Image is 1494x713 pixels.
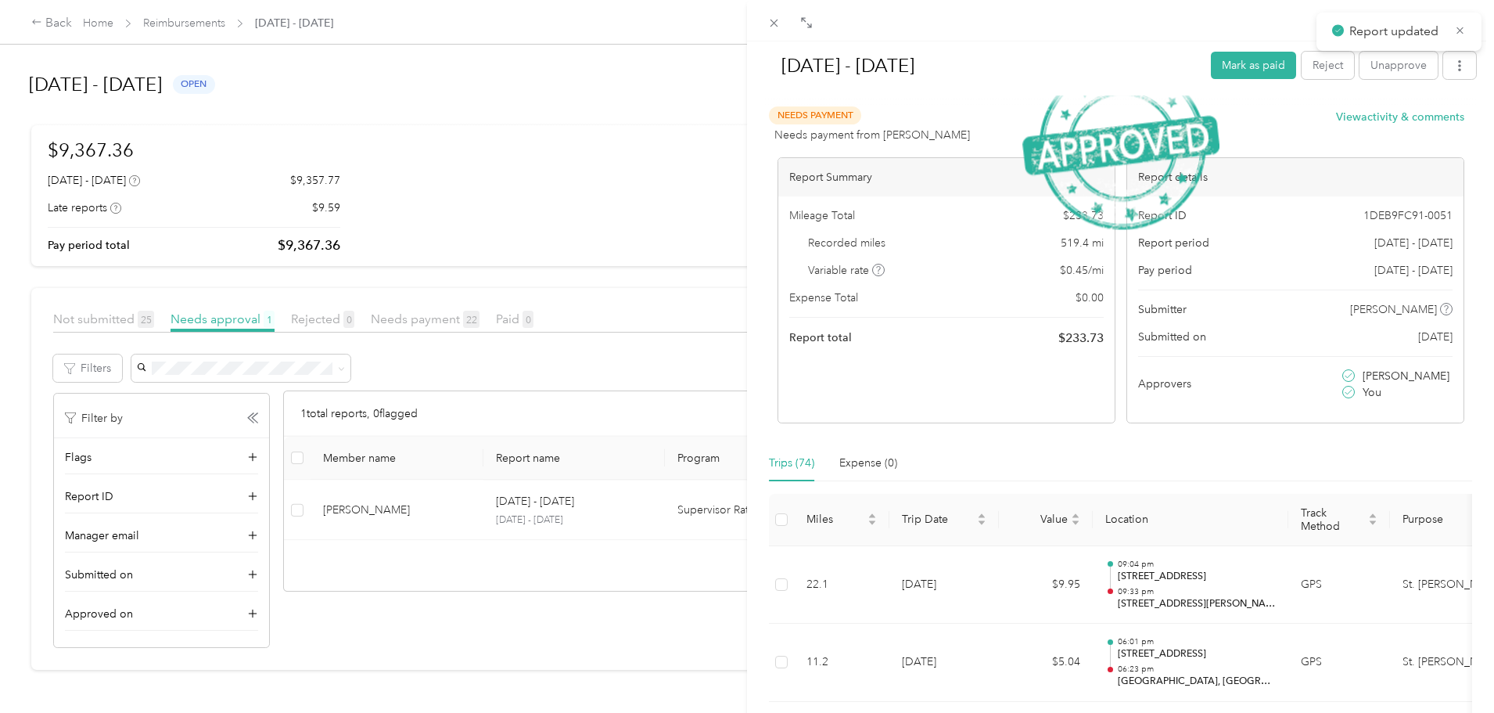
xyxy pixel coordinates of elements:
td: [DATE] [889,624,999,702]
h1: Aug 18 - 31, 2025 [765,47,1200,85]
span: Purpose [1402,513,1482,526]
span: Value [1011,513,1068,526]
td: 11.2 [794,624,889,702]
td: GPS [1288,624,1390,702]
img: ApprovedStamp [1022,62,1219,229]
p: Report updated [1349,22,1443,41]
th: Location [1093,494,1288,546]
span: Needs Payment [769,106,861,124]
td: $9.95 [999,546,1093,625]
th: Miles [794,494,889,546]
button: Reject [1302,52,1354,79]
span: caret-down [1071,518,1080,528]
p: 09:33 pm [1118,586,1276,597]
span: Report period [1138,235,1209,251]
td: 22.1 [794,546,889,625]
div: Expense (0) [839,455,897,472]
p: 06:23 pm [1118,664,1276,675]
span: Submitted on [1138,329,1206,345]
span: [DATE] - [DATE] [1374,262,1453,279]
span: Trip Date [902,513,974,526]
span: caret-down [1368,518,1377,528]
th: Track Method [1288,494,1390,546]
td: [DATE] [889,546,999,625]
button: Mark as paid [1211,52,1296,79]
span: Track Method [1301,506,1365,533]
span: $ 0.00 [1076,290,1104,306]
div: Trips (74) [769,455,814,472]
button: Unapprove [1359,52,1438,79]
div: Report Summary [778,158,1115,196]
span: [PERSON_NAME] [1363,368,1449,384]
span: caret-up [977,511,986,520]
th: Trip Date [889,494,999,546]
td: GPS [1288,546,1390,625]
span: caret-down [867,518,877,528]
span: Recorded miles [808,235,885,251]
p: [GEOGRAPHIC_DATA], [GEOGRAPHIC_DATA], [GEOGRAPHIC_DATA] [1118,675,1276,689]
span: Expense Total [789,290,858,306]
iframe: Everlance-gr Chat Button Frame [1406,625,1494,713]
span: You [1363,384,1381,401]
p: [STREET_ADDRESS] [1118,647,1276,661]
span: Mileage Total [789,207,855,224]
p: 06:01 pm [1118,636,1276,647]
span: [DATE] [1418,329,1453,345]
span: caret-down [977,518,986,528]
span: [PERSON_NAME] [1350,301,1437,318]
span: Pay period [1138,262,1192,279]
th: Value [999,494,1093,546]
span: [DATE] - [DATE] [1374,235,1453,251]
button: Viewactivity & comments [1336,109,1464,125]
span: Miles [806,513,864,526]
span: $ 233.73 [1058,329,1104,347]
div: Report details [1127,158,1463,196]
span: Report total [789,329,852,346]
p: [STREET_ADDRESS][PERSON_NAME] [1118,597,1276,611]
p: 09:04 pm [1118,559,1276,570]
span: caret-up [867,511,877,520]
span: $ 0.45 / mi [1060,262,1104,279]
span: Variable rate [808,262,885,279]
span: Approvers [1138,376,1191,392]
span: 519.4 mi [1061,235,1104,251]
span: caret-up [1071,511,1080,520]
span: Needs payment from [PERSON_NAME] [774,127,970,143]
span: caret-up [1368,511,1377,520]
p: [STREET_ADDRESS] [1118,570,1276,584]
td: $5.04 [999,624,1093,702]
span: 1DEB9FC91-0051 [1363,207,1453,224]
span: Submitter [1138,301,1187,318]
